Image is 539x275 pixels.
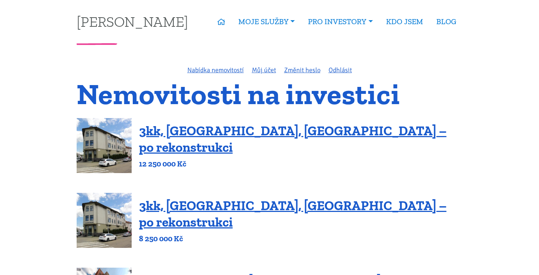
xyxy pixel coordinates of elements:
[187,66,244,74] a: Nabídka nemovitostí
[139,198,447,230] a: 3kk, [GEOGRAPHIC_DATA], [GEOGRAPHIC_DATA] – po rekonstrukci
[252,66,276,74] a: Můj účet
[139,234,463,244] p: 8 250 000 Kč
[139,123,447,155] a: 3kk, [GEOGRAPHIC_DATA], [GEOGRAPHIC_DATA] – po rekonstrukci
[284,66,320,74] a: Změnit heslo
[301,13,379,30] a: PRO INVESTORY
[139,159,463,169] p: 12 250 000 Kč
[232,13,301,30] a: MOJE SLUŽBY
[430,13,463,30] a: BLOG
[379,13,430,30] a: KDO JSEM
[329,66,352,74] a: Odhlásit
[77,82,463,106] h1: Nemovitosti na investici
[77,14,188,29] a: [PERSON_NAME]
